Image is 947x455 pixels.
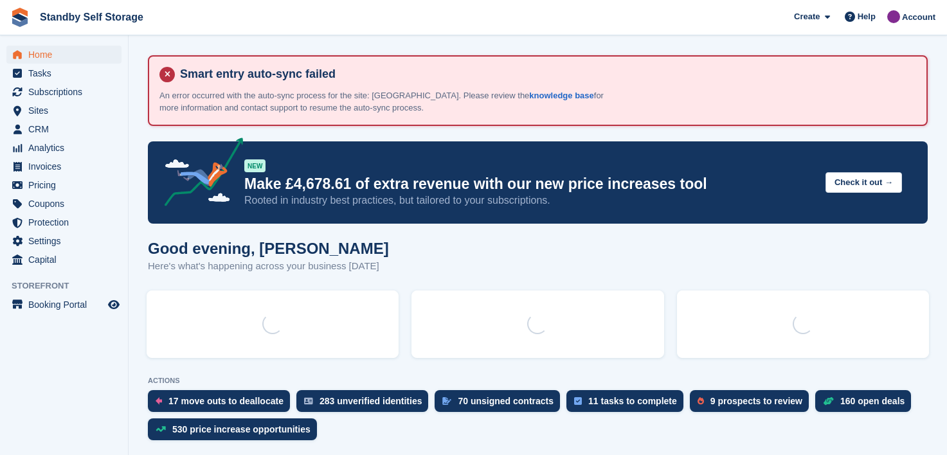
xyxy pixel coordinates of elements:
[156,397,162,405] img: move_outs_to_deallocate_icon-f764333ba52eb49d3ac5e1228854f67142a1ed5810a6f6cc68b1a99e826820c5.svg
[159,89,609,114] p: An error occurred with the auto-sync process for the site: [GEOGRAPHIC_DATA]. Please review the f...
[172,424,311,434] div: 530 price increase opportunities
[6,157,122,175] a: menu
[148,259,389,274] p: Here's what's happening across your business [DATE]
[794,10,820,23] span: Create
[168,396,284,406] div: 17 move outs to deallocate
[296,390,435,418] a: 283 unverified identities
[28,251,105,269] span: Capital
[902,11,935,24] span: Account
[698,397,704,405] img: prospect-51fa495bee0391a8d652442698ab0144808aea92771e9ea1ae160a38d050c398.svg
[10,8,30,27] img: stora-icon-8386f47178a22dfd0bd8f6a31ec36ba5ce8667c1dd55bd0f319d3a0aa187defe.svg
[244,159,266,172] div: NEW
[825,172,902,193] button: Check it out →
[6,139,122,157] a: menu
[28,296,105,314] span: Booking Portal
[28,213,105,231] span: Protection
[435,390,566,418] a: 70 unsigned contracts
[304,397,313,405] img: verify_identity-adf6edd0f0f0b5bbfe63781bf79b02c33cf7c696d77639b501bdc392416b5a36.svg
[28,176,105,194] span: Pricing
[28,139,105,157] span: Analytics
[154,138,244,211] img: price-adjustments-announcement-icon-8257ccfd72463d97f412b2fc003d46551f7dbcb40ab6d574587a9cd5c0d94...
[442,397,451,405] img: contract_signature_icon-13c848040528278c33f63329250d36e43548de30e8caae1d1a13099fd9432cc5.svg
[148,390,296,418] a: 17 move outs to deallocate
[35,6,149,28] a: Standby Self Storage
[6,195,122,213] a: menu
[28,64,105,82] span: Tasks
[6,120,122,138] a: menu
[6,46,122,64] a: menu
[6,102,122,120] a: menu
[6,296,122,314] a: menu
[28,102,105,120] span: Sites
[12,280,128,292] span: Storefront
[858,10,876,23] span: Help
[156,426,166,432] img: price_increase_opportunities-93ffe204e8149a01c8c9dc8f82e8f89637d9d84a8eef4429ea346261dce0b2c0.svg
[28,157,105,175] span: Invoices
[840,396,905,406] div: 160 open deals
[566,390,690,418] a: 11 tasks to complete
[148,240,389,257] h1: Good evening, [PERSON_NAME]
[529,91,593,100] a: knowledge base
[690,390,815,418] a: 9 prospects to review
[6,64,122,82] a: menu
[823,397,834,406] img: deal-1b604bf984904fb50ccaf53a9ad4b4a5d6e5aea283cecdc64d6e3604feb123c2.svg
[458,396,554,406] div: 70 unsigned contracts
[244,193,815,208] p: Rooted in industry best practices, but tailored to your subscriptions.
[6,176,122,194] a: menu
[320,396,422,406] div: 283 unverified identities
[6,83,122,101] a: menu
[175,67,916,82] h4: Smart entry auto-sync failed
[710,396,802,406] div: 9 prospects to review
[815,390,917,418] a: 160 open deals
[148,377,928,385] p: ACTIONS
[6,213,122,231] a: menu
[244,175,815,193] p: Make £4,678.61 of extra revenue with our new price increases tool
[28,120,105,138] span: CRM
[574,397,582,405] img: task-75834270c22a3079a89374b754ae025e5fb1db73e45f91037f5363f120a921f8.svg
[28,195,105,213] span: Coupons
[28,232,105,250] span: Settings
[6,232,122,250] a: menu
[148,418,323,447] a: 530 price increase opportunities
[28,46,105,64] span: Home
[588,396,677,406] div: 11 tasks to complete
[106,297,122,312] a: Preview store
[28,83,105,101] span: Subscriptions
[6,251,122,269] a: menu
[887,10,900,23] img: Sue Ford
